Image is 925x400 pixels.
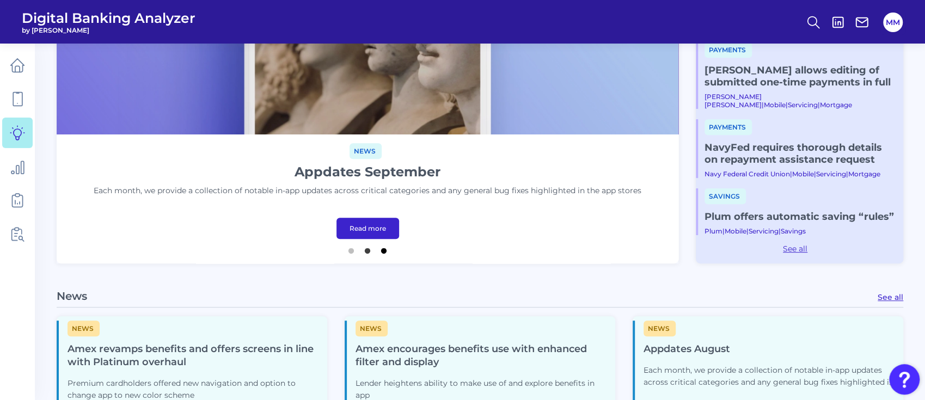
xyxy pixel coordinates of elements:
[644,321,676,336] span: News
[705,211,895,223] a: Plum offers automatic saving “rules”​
[57,290,87,303] p: News
[883,13,903,32] button: MM
[356,321,388,336] span: News
[705,141,895,165] a: NavyFed requires thorough details on repayment assistance request
[350,145,382,156] a: News
[22,26,195,34] span: by [PERSON_NAME]
[705,122,752,132] a: Payments
[22,10,195,26] span: Digital Banking Analyzer
[356,323,388,333] a: News
[705,45,752,54] a: Payments
[644,365,895,389] p: Each month, we provide a collection of notable in-app updates across critical categories and any ...
[346,243,357,254] button: 1
[814,170,816,178] span: |
[779,227,781,235] span: |
[786,101,788,109] span: |
[846,170,848,178] span: |
[889,364,920,395] button: Open Resource Center
[818,101,820,109] span: |
[696,244,895,254] a: See all
[816,170,846,178] a: Servicing
[705,93,762,109] a: [PERSON_NAME] [PERSON_NAME]
[781,227,806,235] a: Savings
[68,321,100,336] span: News
[350,143,382,159] span: News
[788,101,818,109] a: Servicing
[705,64,895,88] a: [PERSON_NAME] allows editing of submitted one-time payments in full
[705,188,746,204] span: Savings
[644,343,895,356] h4: Appdates August
[378,243,389,254] button: 3
[705,191,746,201] a: Savings
[705,119,752,135] span: Payments
[705,42,752,58] span: Payments
[68,343,318,369] h4: Amex revamps benefits and offers screens in line with Platinum overhaul
[722,227,725,235] span: |
[362,243,373,254] button: 2
[644,323,676,333] a: News
[295,163,440,181] h1: Appdates September
[336,218,399,239] a: Read more
[725,227,746,235] a: Mobile
[792,170,814,178] a: Mobile
[762,101,764,109] span: |
[848,170,880,178] a: Mortgage
[705,170,790,178] a: Navy Federal Credit Union
[94,185,641,197] p: Each month, we provide a collection of notable in-app updates across critical categories and any ...
[746,227,749,235] span: |
[68,323,100,333] a: News
[356,343,607,369] h4: Amex encourages benefits use with enhanced filter and display
[878,292,903,302] a: See all
[790,170,792,178] span: |
[749,227,779,235] a: Servicing
[820,101,852,109] a: Mortgage
[764,101,786,109] a: Mobile
[705,227,722,235] a: Plum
